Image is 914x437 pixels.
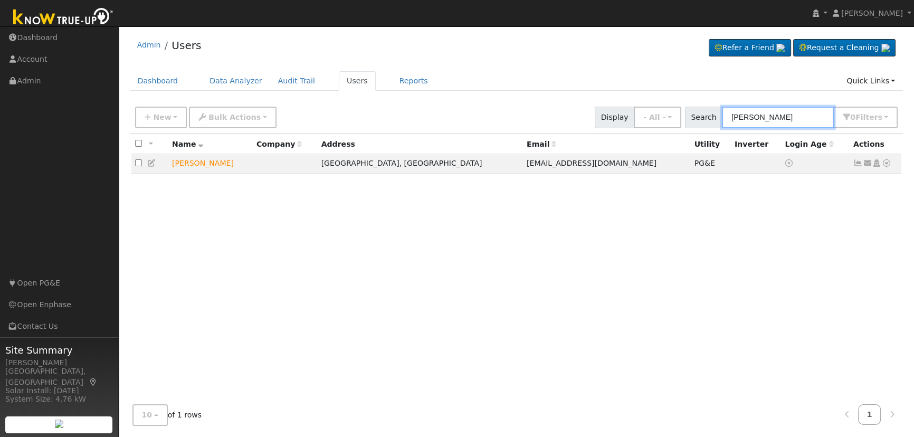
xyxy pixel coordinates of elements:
button: - All - [634,107,681,128]
span: Display [595,107,634,128]
span: 10 [142,411,153,419]
div: Actions [853,139,898,150]
a: Data Analyzer [202,71,270,91]
div: [PERSON_NAME] [5,357,113,368]
a: Admin [137,41,161,49]
a: Login As [872,159,881,167]
a: Map [89,378,98,386]
div: Solar Install: [DATE] [5,385,113,396]
span: s [878,113,882,121]
span: PG&E [694,159,715,167]
span: New [153,113,171,121]
a: Audit Trail [270,71,323,91]
span: Company name [256,140,302,148]
img: retrieve [776,44,785,52]
button: 0Filters [833,107,898,128]
a: Show Graph [853,159,863,167]
span: Site Summary [5,343,113,357]
span: [PERSON_NAME] [841,9,903,17]
img: retrieve [55,420,63,428]
div: Address [321,139,519,150]
td: [GEOGRAPHIC_DATA], [GEOGRAPHIC_DATA] [318,154,523,174]
a: Refer a Friend [709,39,791,57]
a: tpombo53@gmail.com [863,158,872,169]
td: Lead [168,154,253,174]
a: Request a Cleaning [793,39,896,57]
img: retrieve [881,44,890,52]
a: Edit User [147,159,157,167]
a: Users [339,71,376,91]
input: Search [722,107,834,128]
div: Inverter [735,139,777,150]
button: Bulk Actions [189,107,276,128]
a: No login access [785,159,794,167]
button: New [135,107,187,128]
a: Dashboard [130,71,186,91]
a: Quick Links [839,71,903,91]
span: Search [685,107,722,128]
img: Know True-Up [8,6,119,30]
div: Utility [694,139,727,150]
span: Filter [855,113,882,121]
span: of 1 rows [132,404,202,426]
span: Name [172,140,203,148]
a: Other actions [882,158,891,169]
button: 10 [132,404,168,426]
span: [EMAIL_ADDRESS][DOMAIN_NAME] [527,159,656,167]
a: 1 [858,404,881,425]
a: Users [172,39,201,52]
span: Email [527,140,556,148]
a: Reports [392,71,436,91]
span: Bulk Actions [208,113,261,121]
div: [GEOGRAPHIC_DATA], [GEOGRAPHIC_DATA] [5,366,113,388]
span: Days since last login [785,140,833,148]
div: System Size: 4.76 kW [5,394,113,405]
